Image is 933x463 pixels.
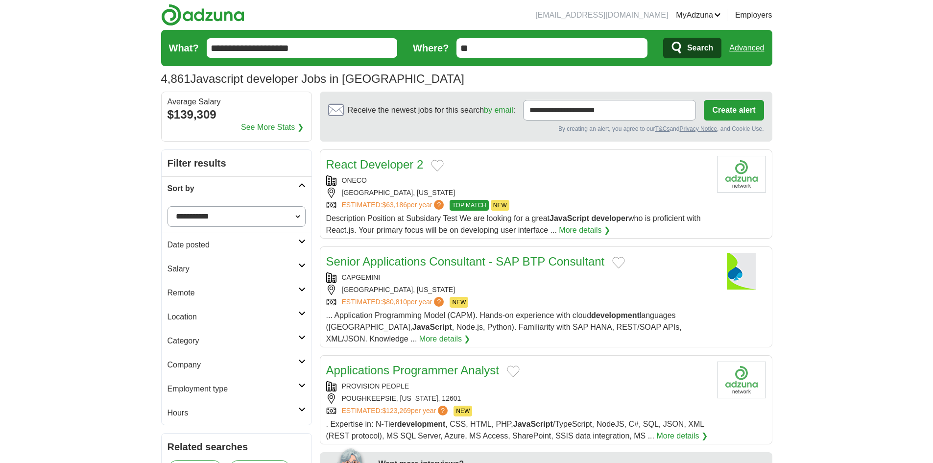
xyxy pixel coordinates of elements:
strong: development [397,420,446,428]
a: React Developer 2 [326,158,424,171]
a: Salary [162,257,311,281]
a: ESTIMATED:$63,186per year? [342,200,446,211]
strong: development [591,311,640,319]
a: Employers [735,9,772,21]
div: PROVISION PEOPLE [326,381,709,391]
a: Senior Applications Consultant - SAP BTP Consultant [326,255,605,268]
a: More details ❯ [656,430,708,442]
h2: Company [167,359,298,371]
span: ... Application Programming Model (CAPM). Hands-on experience with cloud languages ([GEOGRAPHIC_D... [326,311,682,343]
div: POUGHKEEPSIE, [US_STATE], 12601 [326,393,709,404]
span: TOP MATCH [450,200,488,211]
img: Company logo [717,156,766,193]
h2: Salary [167,263,298,275]
span: NEW [450,297,468,308]
a: See More Stats ❯ [241,122,304,133]
span: Search [687,38,713,58]
span: ? [434,200,444,210]
label: What? [169,41,199,55]
img: Adzuna logo [161,4,244,26]
button: Add to favorite jobs [431,160,444,171]
img: Capgemini logo [717,253,766,290]
a: Remote [162,281,311,305]
a: ESTIMATED:$80,810per year? [342,297,446,308]
span: ? [434,297,444,307]
div: [GEOGRAPHIC_DATA], [US_STATE] [326,285,709,295]
span: ? [438,406,448,415]
span: Description Position at Subsidary Test We are looking for a great who is proficient with React.js... [326,214,701,234]
strong: JavaScript [513,420,553,428]
label: Where? [413,41,449,55]
a: Date posted [162,233,311,257]
h1: Javascript developer Jobs in [GEOGRAPHIC_DATA] [161,72,464,85]
h2: Related searches [167,439,306,454]
a: Company [162,353,311,377]
a: More details ❯ [419,333,471,345]
a: Location [162,305,311,329]
h2: Remote [167,287,298,299]
a: T&Cs [655,125,670,132]
li: [EMAIL_ADDRESS][DOMAIN_NAME] [535,9,668,21]
strong: JavaScript [550,214,589,222]
div: Average Salary [167,98,306,106]
div: [GEOGRAPHIC_DATA], [US_STATE] [326,188,709,198]
a: Advanced [729,38,764,58]
a: ESTIMATED:$123,269per year? [342,406,450,416]
span: . Expertise in: N-Tier , CSS, HTML, PHP, /TypeScript, NodeJS, C#, SQL, JSON, XML (REST protocol),... [326,420,704,440]
h2: Location [167,311,298,323]
h2: Category [167,335,298,347]
a: Hours [162,401,311,425]
h2: Hours [167,407,298,419]
a: More details ❯ [559,224,610,236]
a: CAPGEMINI [342,273,381,281]
button: Create alert [704,100,764,121]
a: Applications Programmer Analyst [326,364,499,377]
button: Add to favorite jobs [612,257,625,268]
span: 4,861 [161,70,191,88]
a: Sort by [162,176,311,200]
h2: Date posted [167,239,298,251]
button: Add to favorite jobs [507,366,520,377]
a: MyAdzuna [676,9,721,21]
span: $80,810 [382,298,407,306]
div: By creating an alert, you agree to our and , and Cookie Use. [328,124,764,133]
h2: Filter results [162,150,311,176]
span: $63,186 [382,201,407,209]
span: NEW [491,200,509,211]
h2: Employment type [167,383,298,395]
div: ONECO [326,175,709,186]
a: by email [484,106,513,114]
h2: Sort by [167,183,298,195]
div: $139,309 [167,106,306,123]
strong: developer [591,214,628,222]
span: $123,269 [382,407,410,414]
a: Category [162,329,311,353]
span: NEW [454,406,472,416]
a: Employment type [162,377,311,401]
span: Receive the newest jobs for this search : [348,104,515,116]
strong: JavaScript [412,323,452,331]
img: Company logo [717,362,766,398]
button: Search [663,38,721,58]
a: Privacy Notice [679,125,717,132]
